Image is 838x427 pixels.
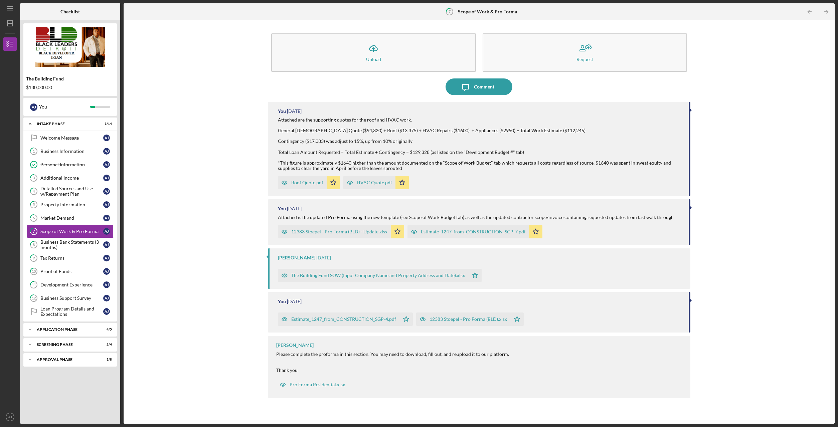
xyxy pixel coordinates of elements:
div: Additional Income [40,175,103,181]
tspan: 12 [32,296,36,300]
div: A J [103,308,110,315]
div: Property Information [40,202,103,207]
a: 7Scope of Work & Pro FormaAJ [27,225,114,238]
div: 1 / 8 [100,358,112,362]
button: AJ [3,410,17,424]
tspan: 8 [33,243,35,247]
div: A J [103,148,110,155]
div: Roof Quote.pdf [291,180,323,185]
div: Approval Phase [37,358,95,362]
div: Market Demand [40,215,103,221]
div: Pro Forma Residential.xlsx [290,382,345,387]
time: 2025-08-08 17:55 [287,109,302,114]
time: 2025-06-23 23:27 [287,299,302,304]
a: 12Business Support SurveyAJ [27,291,114,305]
div: A J [103,188,110,195]
tspan: 1 [33,149,35,154]
a: 3Additional IncomeAJ [27,171,114,185]
div: Scope of Work & Pro Forma [40,229,103,234]
a: 10Proof of FundsAJ [27,265,114,278]
div: A J [103,161,110,168]
time: 2025-07-24 14:22 [316,255,331,260]
div: HVAC Quote.pdf [357,180,392,185]
a: 4Detailed Sources and Use w/Repayment PlanAJ [27,185,114,198]
button: The Building Fund SOW (Input Company Name and Property Address and Date).xlsx [278,269,482,282]
div: A J [103,201,110,208]
button: 12383 Stoepel - Pro Forma (BLD).xlsx [416,312,524,326]
div: You [39,101,90,113]
div: Loan Program Details and Expectations [40,306,103,317]
div: Application Phase [37,328,95,332]
a: 8Business Bank Statements (3 months)AJ [27,238,114,251]
div: A J [103,268,110,275]
div: You [278,109,286,114]
tspan: 6 [33,216,35,220]
a: 11Development ExperienceAJ [27,278,114,291]
a: 5Property InformationAJ [27,198,114,211]
div: [PERSON_NAME] [278,255,315,260]
div: 2 / 4 [100,343,112,347]
tspan: 4 [33,189,35,194]
div: Proof of Funds [40,269,103,274]
tspan: 7 [33,229,35,234]
div: You [278,206,286,211]
div: $130,000.00 [26,85,114,90]
div: A J [103,295,110,301]
button: Pro Forma Residential.xlsx [276,378,348,391]
div: Development Experience [40,282,103,287]
a: 1Business InformationAJ [27,145,114,158]
button: Roof Quote.pdf [278,176,340,189]
div: Intake Phase [37,122,95,126]
time: 2025-08-05 14:04 [287,206,302,211]
tspan: 7 [449,9,451,14]
div: Comment [474,78,494,95]
div: Business Support Survey [40,295,103,301]
div: A J [30,103,37,111]
div: Business Bank Statements (3 months) [40,239,103,250]
a: Personal InformationAJ [27,158,114,171]
div: A J [103,241,110,248]
tspan: 3 [33,176,35,180]
div: A J [103,255,110,261]
tspan: 9 [33,256,35,260]
div: Business Information [40,149,103,154]
div: Estimate_1247_from_CONSTRUCTION_SGP-4.pdf [291,316,396,322]
div: A J [103,135,110,141]
div: A J [103,228,110,235]
div: Thank you [276,368,509,373]
div: You [278,299,286,304]
div: Detailed Sources and Use w/Repayment Plan [40,186,103,197]
a: 6Market DemandAJ [27,211,114,225]
div: Tax Returns [40,255,103,261]
img: Product logo [23,27,117,67]
div: Estimate_1247_from_CONSTRUCTION_SGP-7.pdf [421,229,526,234]
div: Please complete the proforma in this section. You may need to download, fill out, and reupload it... [276,352,509,357]
button: Upload [271,33,476,72]
div: A J [103,175,110,181]
tspan: 11 [32,283,36,287]
div: 1 / 14 [100,122,112,126]
text: AJ [8,415,12,419]
div: Attached is the updated Pro Forma using the new template (see Scope of Work Budget tab) as well a... [278,215,674,220]
div: A J [103,281,110,288]
div: Welcome Message [40,135,103,141]
button: 12383 Stoepel - Pro Forma (BLD) - Update.xlsx [278,225,404,238]
div: Upload [366,57,381,62]
div: Attached are the supporting quotes for the roof and HVAC work. General [DEMOGRAPHIC_DATA] Quote (... [278,117,682,171]
div: 12383 Stoepel - Pro Forma (BLD).xlsx [430,316,507,322]
button: Request [483,33,687,72]
button: Comment [446,78,512,95]
div: Screening Phase [37,343,95,347]
b: Checklist [60,9,80,14]
button: Estimate_1247_from_CONSTRUCTION_SGP-4.pdf [278,312,413,326]
div: 4 / 5 [100,328,112,332]
a: 9Tax ReturnsAJ [27,251,114,265]
b: Scope of Work & Pro Forma [458,9,517,14]
div: Personal Information [40,162,103,167]
a: Welcome MessageAJ [27,131,114,145]
div: 12383 Stoepel - Pro Forma (BLD) - Update.xlsx [291,229,387,234]
tspan: 5 [33,203,35,207]
tspan: 10 [32,269,36,274]
div: The Building Fund SOW (Input Company Name and Property Address and Date).xlsx [291,273,465,278]
div: Request [576,57,593,62]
